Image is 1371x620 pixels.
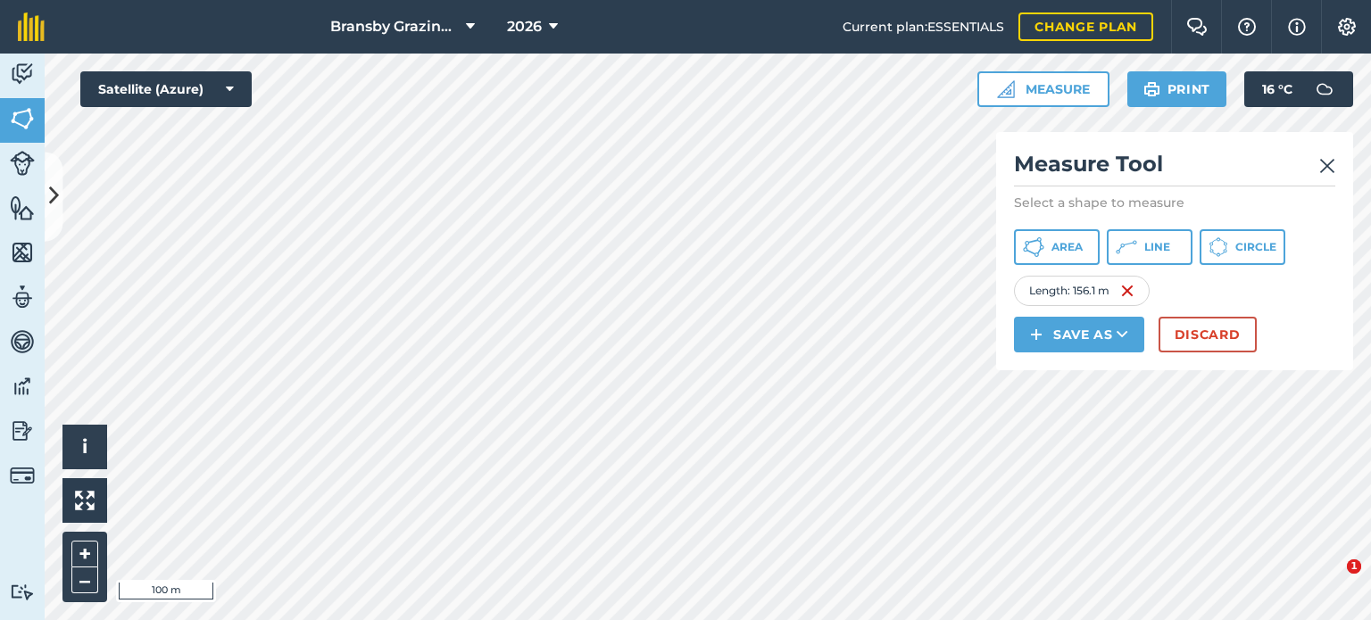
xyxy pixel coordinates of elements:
[977,71,1109,107] button: Measure
[62,425,107,469] button: i
[1262,71,1292,107] span: 16 ° C
[1319,155,1335,177] img: svg+xml;base64,PHN2ZyB4bWxucz0iaHR0cDovL3d3dy53My5vcmcvMjAwMC9zdmciIHdpZHRoPSIyMiIgaGVpZ2h0PSIzMC...
[71,567,98,593] button: –
[10,239,35,266] img: svg+xml;base64,PHN2ZyB4bWxucz0iaHR0cDovL3d3dy53My5vcmcvMjAwMC9zdmciIHdpZHRoPSI1NiIgaGVpZ2h0PSI2MC...
[10,61,35,87] img: svg+xml;base64,PD94bWwgdmVyc2lvbj0iMS4wIiBlbmNvZGluZz0idXRmLTgiPz4KPCEtLSBHZW5lcmF0b3I6IEFkb2JlIE...
[843,17,1004,37] span: Current plan : ESSENTIALS
[1186,18,1208,36] img: Two speech bubbles overlapping with the left bubble in the forefront
[10,151,35,176] img: svg+xml;base64,PD94bWwgdmVyc2lvbj0iMS4wIiBlbmNvZGluZz0idXRmLTgiPz4KPCEtLSBHZW5lcmF0b3I6IEFkb2JlIE...
[1336,18,1358,36] img: A cog icon
[10,463,35,488] img: svg+xml;base64,PD94bWwgdmVyc2lvbj0iMS4wIiBlbmNvZGluZz0idXRmLTgiPz4KPCEtLSBHZW5lcmF0b3I6IEFkb2JlIE...
[10,105,35,132] img: svg+xml;base64,PHN2ZyB4bWxucz0iaHR0cDovL3d3dy53My5vcmcvMjAwMC9zdmciIHdpZHRoPSI1NiIgaGVpZ2h0PSI2MC...
[1120,280,1134,302] img: svg+xml;base64,PHN2ZyB4bWxucz0iaHR0cDovL3d3dy53My5vcmcvMjAwMC9zdmciIHdpZHRoPSIxNiIgaGVpZ2h0PSIyNC...
[10,583,35,600] img: svg+xml;base64,PD94bWwgdmVyc2lvbj0iMS4wIiBlbmNvZGluZz0idXRmLTgiPz4KPCEtLSBHZW5lcmF0b3I6IEFkb2JlIE...
[10,284,35,310] img: svg+xml;base64,PD94bWwgdmVyc2lvbj0iMS4wIiBlbmNvZGluZz0idXRmLTgiPz4KPCEtLSBHZW5lcmF0b3I6IEFkb2JlIE...
[1244,71,1353,107] button: 16 °C
[1200,229,1285,265] button: Circle
[1018,12,1153,41] a: Change plan
[1014,317,1144,352] button: Save as
[80,71,252,107] button: Satellite (Azure)
[10,373,35,400] img: svg+xml;base64,PD94bWwgdmVyc2lvbj0iMS4wIiBlbmNvZGluZz0idXRmLTgiPz4KPCEtLSBHZW5lcmF0b3I6IEFkb2JlIE...
[1235,240,1276,254] span: Circle
[82,435,87,458] span: i
[1307,71,1342,107] img: svg+xml;base64,PD94bWwgdmVyc2lvbj0iMS4wIiBlbmNvZGluZz0idXRmLTgiPz4KPCEtLSBHZW5lcmF0b3I6IEFkb2JlIE...
[75,491,95,510] img: Four arrows, one pointing top left, one top right, one bottom right and the last bottom left
[1014,276,1150,306] div: Length : 156.1 m
[1051,240,1083,254] span: Area
[1143,79,1160,100] img: svg+xml;base64,PHN2ZyB4bWxucz0iaHR0cDovL3d3dy53My5vcmcvMjAwMC9zdmciIHdpZHRoPSIxOSIgaGVpZ2h0PSIyNC...
[1144,240,1170,254] span: Line
[1127,71,1227,107] button: Print
[1107,229,1192,265] button: Line
[330,16,459,37] span: Bransby Grazing Plans
[18,12,45,41] img: fieldmargin Logo
[10,328,35,355] img: svg+xml;base64,PD94bWwgdmVyc2lvbj0iMS4wIiBlbmNvZGluZz0idXRmLTgiPz4KPCEtLSBHZW5lcmF0b3I6IEFkb2JlIE...
[1236,18,1258,36] img: A question mark icon
[1288,16,1306,37] img: svg+xml;base64,PHN2ZyB4bWxucz0iaHR0cDovL3d3dy53My5vcmcvMjAwMC9zdmciIHdpZHRoPSIxNyIgaGVpZ2h0PSIxNy...
[1030,324,1043,345] img: svg+xml;base64,PHN2ZyB4bWxucz0iaHR0cDovL3d3dy53My5vcmcvMjAwMC9zdmciIHdpZHRoPSIxNCIgaGVpZ2h0PSIyNC...
[1014,150,1335,186] h2: Measure Tool
[71,541,98,567] button: +
[1159,317,1257,352] button: Discard
[10,417,35,444] img: svg+xml;base64,PD94bWwgdmVyc2lvbj0iMS4wIiBlbmNvZGluZz0idXRmLTgiPz4KPCEtLSBHZW5lcmF0b3I6IEFkb2JlIE...
[1014,229,1100,265] button: Area
[997,80,1015,98] img: Ruler icon
[1014,194,1335,211] p: Select a shape to measure
[1310,559,1353,602] iframe: Intercom live chat
[507,16,542,37] span: 2026
[1347,559,1361,574] span: 1
[10,194,35,221] img: svg+xml;base64,PHN2ZyB4bWxucz0iaHR0cDovL3d3dy53My5vcmcvMjAwMC9zdmciIHdpZHRoPSI1NiIgaGVpZ2h0PSI2MC...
